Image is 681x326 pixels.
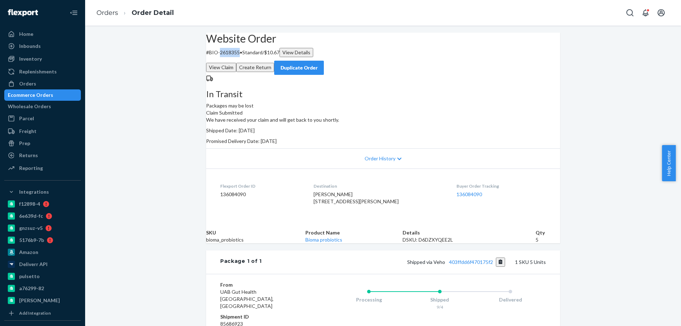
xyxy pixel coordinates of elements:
[206,127,560,134] p: Shipped Date: [DATE]
[404,296,475,303] div: Shipped
[206,89,560,109] div: Packages may be lost
[4,89,81,101] a: Ecommerce Orders
[407,259,505,265] span: Shipped via Veho
[19,285,44,292] div: a76299-82
[19,43,41,50] div: Inbounds
[4,210,81,222] a: 6e639d-fc
[282,49,310,56] div: View Details
[96,9,118,17] a: Orders
[403,236,536,243] div: DSKU: D6DZXYQEE2L
[333,296,404,303] div: Processing
[365,155,395,162] span: Order History
[8,9,38,16] img: Flexport logo
[240,49,242,55] span: •
[19,310,51,316] div: Add Integration
[4,66,81,77] a: Replenishments
[220,258,262,267] div: Package 1 of 1
[19,80,36,87] div: Orders
[236,63,274,72] button: Create Return
[279,48,313,57] button: View Details
[4,53,81,65] a: Inventory
[206,63,236,72] button: View Claim
[4,222,81,234] a: gnzsuz-v5
[4,295,81,306] a: [PERSON_NAME]
[132,9,174,17] a: Order Detail
[220,313,305,320] dt: Shipment ID
[4,186,81,198] button: Integrations
[220,289,273,309] span: UAB Gut Health [GEOGRAPHIC_DATA], [GEOGRAPHIC_DATA]
[404,304,475,310] div: 9/4
[19,165,43,172] div: Reporting
[206,48,560,57] p: # BIO-2618355 / $10.67
[314,183,445,189] dt: Destination
[8,103,51,110] div: Wholesale Orders
[4,234,81,246] a: 5176b9-7b
[19,152,38,159] div: Returns
[19,128,37,135] div: Freight
[19,261,48,268] div: Deliverr API
[274,61,324,75] button: Duplicate Order
[4,309,81,317] a: Add Integration
[242,49,262,55] span: Standard
[19,115,34,122] div: Parcel
[280,64,318,71] div: Duplicate Order
[19,212,43,220] div: 6e639d-fc
[623,6,637,20] button: Open Search Box
[220,183,302,189] dt: Flexport Order ID
[262,258,546,267] div: 1 SKU 5 Units
[206,109,560,116] header: Claim Submitted
[19,140,30,147] div: Prep
[4,150,81,161] a: Returns
[206,236,305,243] td: bioma_probiotics
[4,162,81,174] a: Reporting
[19,55,42,62] div: Inventory
[403,229,536,236] th: Details
[19,68,57,75] div: Replenishments
[4,101,81,112] a: Wholesale Orders
[638,6,653,20] button: Open notifications
[67,6,81,20] button: Close Navigation
[206,116,560,123] p: We have received your claim and will get back to you shortly.
[19,273,40,280] div: pulsetto
[654,6,668,20] button: Open account menu
[4,283,81,294] a: a76299-82
[475,296,546,303] div: Delivered
[305,237,342,243] a: Bioma probiotics
[305,229,403,236] th: Product Name
[19,225,43,232] div: gnzsuz-v5
[4,126,81,137] a: Freight
[19,237,44,244] div: 5176b9-7b
[220,191,302,198] dd: 136084090
[91,2,179,23] ol: breadcrumbs
[536,236,560,243] td: 5
[4,113,81,124] a: Parcel
[536,229,560,236] th: Qty
[4,138,81,149] a: Prep
[456,183,546,189] dt: Buyer Order Tracking
[314,191,399,204] span: [PERSON_NAME] [STREET_ADDRESS][PERSON_NAME]
[4,78,81,89] a: Orders
[206,89,560,99] h3: In Transit
[19,297,60,304] div: [PERSON_NAME]
[4,247,81,258] a: Amazon
[662,145,676,181] button: Help Center
[4,28,81,40] a: Home
[19,188,49,195] div: Integrations
[496,258,505,267] button: Copy tracking number
[220,281,305,288] dt: From
[19,200,40,208] div: f12898-4
[206,138,560,145] p: Promised Delivery Date: [DATE]
[8,92,53,99] div: Ecommerce Orders
[4,40,81,52] a: Inbounds
[19,249,38,256] div: Amazon
[449,259,493,265] a: 403ffdd6f470175f2
[4,259,81,270] a: Deliverr API
[19,31,33,38] div: Home
[4,198,81,210] a: f12898-4
[206,229,305,236] th: SKU
[456,191,482,197] a: 136084090
[4,271,81,282] a: pulsetto
[206,33,560,44] h2: Website Order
